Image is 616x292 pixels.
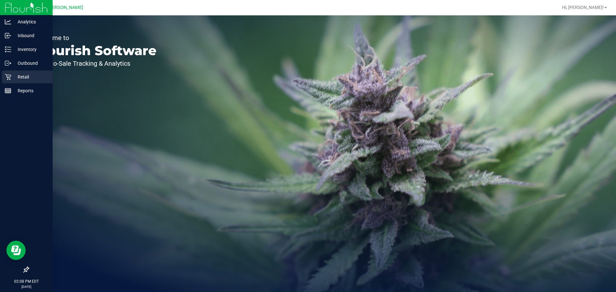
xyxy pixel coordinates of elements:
[5,32,11,39] inline-svg: Inbound
[3,284,50,289] p: [DATE]
[11,32,50,39] p: Inbound
[5,74,11,80] inline-svg: Retail
[11,87,50,95] p: Reports
[562,5,604,10] span: Hi, [PERSON_NAME]!
[35,35,157,41] p: Welcome to
[11,18,50,26] p: Analytics
[5,46,11,53] inline-svg: Inventory
[35,44,157,57] p: Flourish Software
[5,88,11,94] inline-svg: Reports
[5,19,11,25] inline-svg: Analytics
[5,60,11,66] inline-svg: Outbound
[48,5,83,10] span: [PERSON_NAME]
[3,279,50,284] p: 02:08 PM EDT
[11,59,50,67] p: Outbound
[6,241,26,260] iframe: Resource center
[11,73,50,81] p: Retail
[11,46,50,53] p: Inventory
[35,60,157,67] p: Seed-to-Sale Tracking & Analytics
